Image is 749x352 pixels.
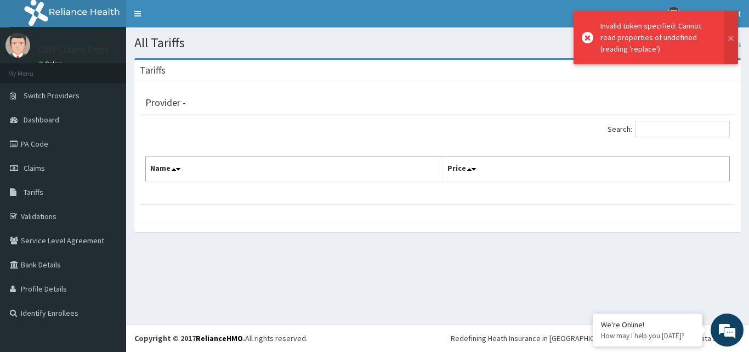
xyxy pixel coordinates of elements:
th: Price [443,157,730,182]
span: Switch Providers [24,91,80,100]
span: Tariffs [24,187,43,197]
p: How may I help you today? [601,331,694,340]
a: Online [38,60,65,68]
div: Invalid token specified: Cannot read properties of undefined (reading 'replace') [600,20,713,55]
span: Dashboard [24,115,59,125]
input: Search: [635,121,730,137]
h1: All Tariffs [134,36,741,50]
h3: Provider - [145,98,186,108]
label: Search: [608,121,730,137]
img: User Image [667,7,680,21]
div: Redefining Heath Insurance in [GEOGRAPHIC_DATA] using Telemedicine and Data Science! [451,333,741,344]
th: Name [146,157,443,182]
h3: Tariffs [140,65,166,75]
footer: All rights reserved. [126,324,749,352]
span: Claims [24,163,45,173]
span: CSH Claims Dept [687,9,741,19]
img: User Image [5,33,30,58]
a: RelianceHMO [196,333,243,343]
strong: Copyright © 2017 . [134,333,245,343]
p: CSH Claims Dept [38,44,109,54]
div: We're Online! [601,320,694,329]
